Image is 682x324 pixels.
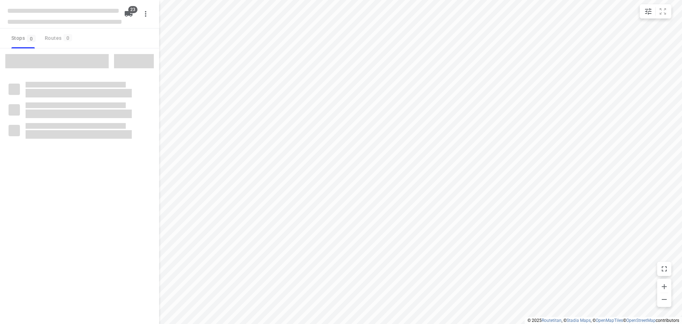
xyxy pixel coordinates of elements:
[641,4,655,18] button: Map settings
[542,318,562,323] a: Routetitan
[596,318,623,323] a: OpenMapTiles
[626,318,656,323] a: OpenStreetMap
[527,318,679,323] li: © 2025 , © , © © contributors
[640,4,671,18] div: small contained button group
[567,318,591,323] a: Stadia Maps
